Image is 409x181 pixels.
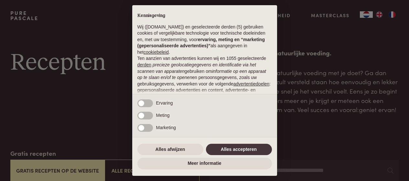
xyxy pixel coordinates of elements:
h2: Kennisgeving [137,13,272,19]
p: Wij ([DOMAIN_NAME]) en geselecteerde derden (5) gebruiken cookies of vergelijkbare technologie vo... [137,24,272,56]
button: advertentiedoelen [233,81,269,87]
strong: ervaring, meting en “marketing (gepersonaliseerde advertenties)” [137,37,265,49]
span: Meting [156,113,170,118]
em: informatie op een apparaat op te slaan en/of te openen [137,69,266,80]
span: Ervaring [156,100,173,106]
a: cookiebeleid [144,50,169,55]
button: derden [137,62,152,68]
button: Meer informatie [137,158,272,169]
span: Marketing [156,125,176,130]
button: Alles afwijzen [137,144,203,155]
button: Alles accepteren [206,144,272,155]
em: precieze geolocatiegegevens en identificatie via het scannen van apparaten [137,62,256,74]
p: Ten aanzien van advertenties kunnen wij en 1055 geselecteerde gebruiken om en persoonsgegevens, z... [137,55,272,100]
